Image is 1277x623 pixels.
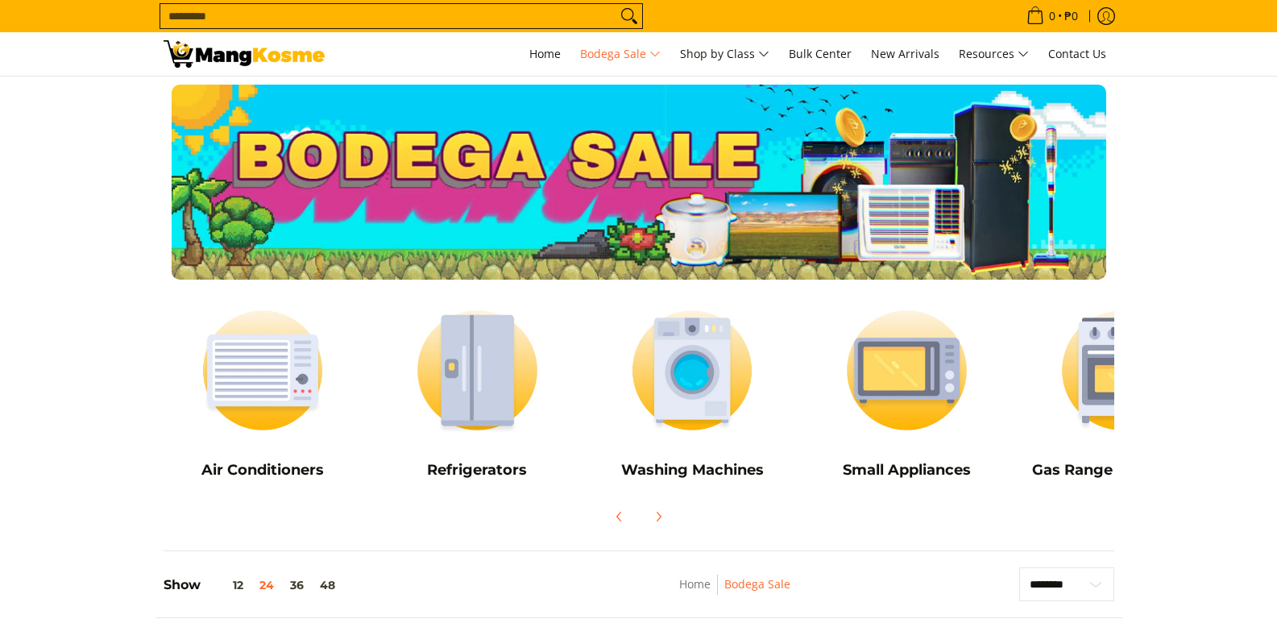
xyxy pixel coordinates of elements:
h5: Small Appliances [807,461,1006,480]
span: 0 [1047,10,1058,22]
button: Next [641,499,676,534]
h5: Gas Range and Cookers [1022,461,1221,480]
button: Search [616,4,642,28]
span: ₱0 [1062,10,1080,22]
a: Resources [951,32,1037,76]
a: Home [679,576,711,592]
a: Cookers Gas Range and Cookers [1022,296,1221,491]
h5: Show [164,577,343,593]
a: Bodega Sale [724,576,790,592]
a: Bulk Center [781,32,860,76]
span: Bulk Center [789,46,852,61]
a: Bodega Sale [572,32,669,76]
nav: Breadcrumbs [572,575,898,611]
span: New Arrivals [871,46,939,61]
span: Contact Us [1048,46,1106,61]
a: Home [521,32,569,76]
img: Refrigerators [378,296,577,445]
span: Home [529,46,561,61]
img: Bodega Sale l Mang Kosme: Cost-Efficient &amp; Quality Home Appliances [164,40,325,68]
nav: Main Menu [341,32,1114,76]
h5: Air Conditioners [164,461,363,480]
img: Air Conditioners [164,296,363,445]
a: Contact Us [1040,32,1114,76]
img: Small Appliances [807,296,1006,445]
a: Air Conditioners Air Conditioners [164,296,363,491]
button: Previous [602,499,637,534]
h5: Washing Machines [593,461,792,480]
button: 12 [201,579,251,592]
span: • [1022,7,1083,25]
a: Shop by Class [672,32,777,76]
a: Small Appliances Small Appliances [807,296,1006,491]
a: Refrigerators Refrigerators [378,296,577,491]
button: 24 [251,579,282,592]
span: Bodega Sale [580,44,661,64]
span: Resources [959,44,1029,64]
button: 36 [282,579,312,592]
a: New Arrivals [863,32,947,76]
span: Shop by Class [680,44,769,64]
h5: Refrigerators [378,461,577,480]
button: 48 [312,579,343,592]
img: Washing Machines [593,296,792,445]
img: Cookers [1022,296,1221,445]
a: Washing Machines Washing Machines [593,296,792,491]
